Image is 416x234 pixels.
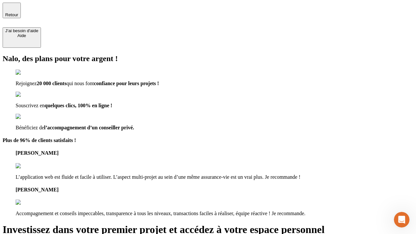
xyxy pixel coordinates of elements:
span: qui nous font [66,81,94,86]
img: reviews stars [16,163,48,169]
img: reviews stars [16,200,48,205]
img: checkmark [16,114,44,120]
span: 20 000 clients [37,81,67,86]
span: confiance pour leurs projets ! [94,81,159,86]
span: Rejoignez [16,81,37,86]
p: Accompagnement et conseils impeccables, transparence à tous les niveaux, transactions faciles à r... [16,211,413,216]
p: L’application web est fluide et facile à utiliser. L’aspect multi-projet au sein d’une même assur... [16,174,413,180]
button: Retour [3,3,21,18]
iframe: Intercom live chat [394,212,409,227]
span: Souscrivez en [16,103,45,108]
span: quelques clics, 100% en ligne ! [45,103,112,108]
img: checkmark [16,92,44,97]
button: J’ai besoin d'aideAide [3,27,41,48]
div: J’ai besoin d'aide [5,28,38,33]
h4: Plus de 96% de clients satisfaits ! [3,137,413,143]
img: checkmark [16,70,44,75]
span: Bénéficiez de [16,125,44,130]
span: Retour [5,12,18,17]
h4: [PERSON_NAME] [16,150,413,156]
span: l’accompagnement d’un conseiller privé. [44,125,134,130]
h2: Nalo, des plans pour votre argent ! [3,54,413,63]
div: Aide [5,33,38,38]
h4: [PERSON_NAME] [16,187,413,193]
